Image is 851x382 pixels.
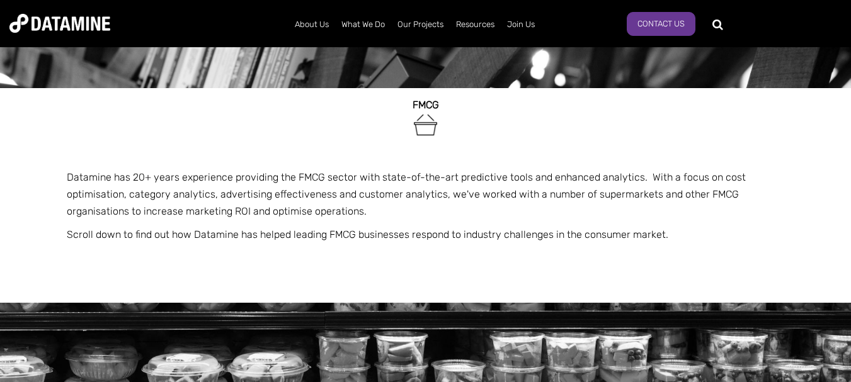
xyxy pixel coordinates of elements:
a: Contact Us [627,12,695,36]
h2: FMCG [67,99,785,111]
a: Resources [450,8,501,41]
p: Datamine has 20+ years experience providing the FMCG sector with state-of-the-art predictive tool... [67,169,785,220]
img: Datamine [9,14,110,33]
p: Scroll down to find out how Datamine has helped leading FMCG businesses respond to industry chall... [67,226,785,243]
a: Join Us [501,8,541,41]
a: About Us [288,8,335,41]
a: What We Do [335,8,391,41]
a: Our Projects [391,8,450,41]
img: FMCG-1 [411,111,440,139]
